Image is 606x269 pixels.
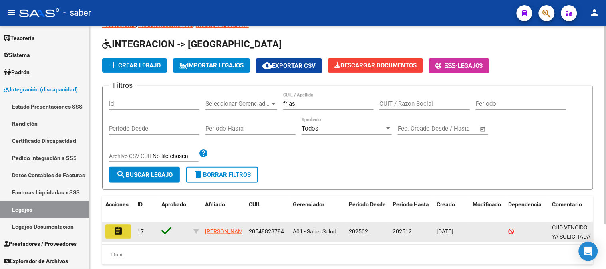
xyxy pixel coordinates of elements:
datatable-header-cell: Creado [433,196,469,222]
span: Tesorería [4,34,35,42]
span: A01 - Saber Salud [293,228,336,235]
span: Modificado [473,201,501,208]
span: CUIL [249,201,261,208]
input: Fecha fin [437,125,476,132]
span: Integración (discapacidad) [4,85,78,94]
span: ID [137,201,143,208]
datatable-header-cell: Periodo Hasta [389,196,433,222]
datatable-header-cell: Dependencia [505,196,549,222]
datatable-header-cell: ID [134,196,158,222]
span: Acciones [105,201,129,208]
span: Crear Legajo [109,62,161,69]
span: Gerenciador [293,201,324,208]
span: Archivo CSV CUIL [109,153,153,159]
span: Periodo Hasta [393,201,429,208]
span: Legajos [458,62,483,69]
button: Exportar CSV [256,58,322,73]
button: Borrar Filtros [186,167,258,183]
span: Sistema [4,51,30,59]
span: 20548828784 [249,228,284,235]
span: Todos [302,125,318,132]
span: Comentario [552,201,582,208]
input: Archivo CSV CUIL [153,153,199,160]
button: Buscar Legajo [109,167,180,183]
span: - [435,62,458,69]
span: Padrón [4,68,30,77]
span: Creado [437,201,455,208]
div: 1 total [102,245,593,265]
datatable-header-cell: Aprobado [158,196,190,222]
input: Fecha inicio [398,125,430,132]
mat-icon: person [590,8,600,17]
span: Descargar Documentos [334,62,417,69]
span: Buscar Legajo [116,171,173,178]
mat-icon: add [109,60,118,70]
span: Dependencia [509,201,542,208]
span: INTEGRACION -> [GEOGRAPHIC_DATA] [102,39,282,50]
button: Open calendar [479,125,488,134]
span: Aprobado [161,201,186,208]
span: IMPORTAR LEGAJOS [179,62,244,69]
mat-icon: help [199,148,208,158]
button: Descargar Documentos [328,58,423,73]
mat-icon: menu [6,8,16,17]
span: [PERSON_NAME] [205,228,248,235]
span: Seleccionar Gerenciador [205,100,270,107]
datatable-header-cell: Modificado [469,196,505,222]
button: Crear Legajo [102,58,167,73]
button: -Legajos [429,58,489,73]
span: Explorador de Archivos [4,257,68,265]
datatable-header-cell: Comentario [549,196,597,222]
datatable-header-cell: Acciones [102,196,134,222]
datatable-header-cell: Periodo Desde [346,196,389,222]
div: Open Intercom Messenger [579,242,598,261]
span: 202512 [393,228,412,235]
span: [DATE] [437,228,453,235]
span: 202502 [349,228,368,235]
span: Borrar Filtros [193,171,251,178]
div: / / / / / / [102,12,593,265]
mat-icon: cloud_download [262,61,272,70]
mat-icon: search [116,170,126,179]
datatable-header-cell: Afiliado [202,196,246,222]
span: Exportar CSV [262,62,316,69]
span: CUD VENCIDO YA SOLICITADA LA RENOVACION [552,224,591,258]
mat-icon: delete [193,170,203,179]
span: Periodo Desde [349,201,386,208]
span: - saber [63,4,91,22]
span: Afiliado [205,201,225,208]
button: IMPORTAR LEGAJOS [173,58,250,73]
mat-icon: assignment [113,226,123,236]
datatable-header-cell: Gerenciador [290,196,346,222]
datatable-header-cell: CUIL [246,196,290,222]
span: 17 [137,228,144,235]
span: Prestadores / Proveedores [4,239,77,248]
h3: Filtros [109,80,137,91]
